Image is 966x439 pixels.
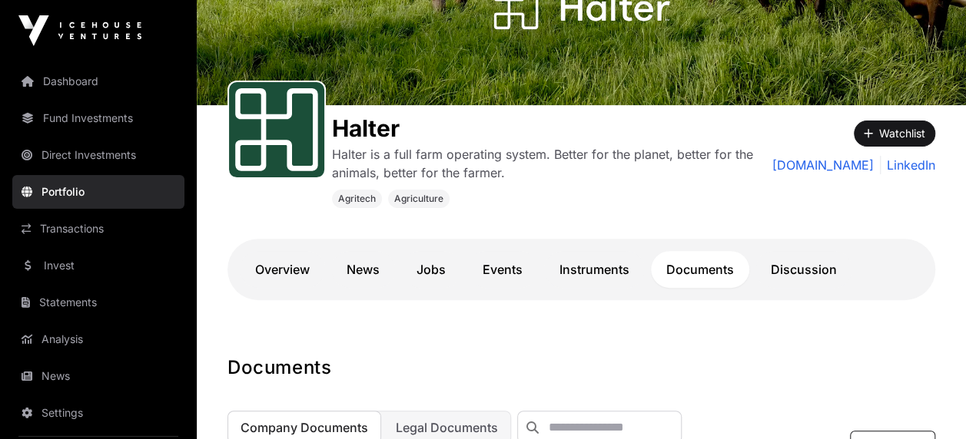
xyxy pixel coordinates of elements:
[12,64,184,98] a: Dashboard
[12,249,184,282] a: Invest
[12,322,184,356] a: Analysis
[394,193,443,205] span: Agriculture
[235,88,318,171] img: Halter-Favicon.svg
[889,365,966,439] iframe: Chat Widget
[332,114,759,142] h1: Halter
[467,251,538,288] a: Events
[880,156,935,174] a: LinkedIn
[12,175,184,209] a: Portfolio
[331,251,395,288] a: News
[12,396,184,430] a: Settings
[332,145,759,182] p: Halter is a full farm operating system. Better for the planet, better for the animals, better for...
[18,15,141,46] img: Icehouse Ventures Logo
[240,251,325,288] a: Overview
[12,286,184,319] a: Statements
[240,251,923,288] nav: Tabs
[401,251,461,288] a: Jobs
[12,101,184,135] a: Fund Investments
[241,420,368,435] span: Company Documents
[854,120,935,147] button: Watchlist
[12,212,184,246] a: Transactions
[651,251,749,288] a: Documents
[772,156,874,174] a: [DOMAIN_NAME]
[12,359,184,393] a: News
[227,355,935,380] h1: Documents
[338,193,376,205] span: Agritech
[396,420,498,435] span: Legal Documents
[12,138,184,172] a: Direct Investments
[544,251,645,288] a: Instruments
[755,251,852,288] a: Discussion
